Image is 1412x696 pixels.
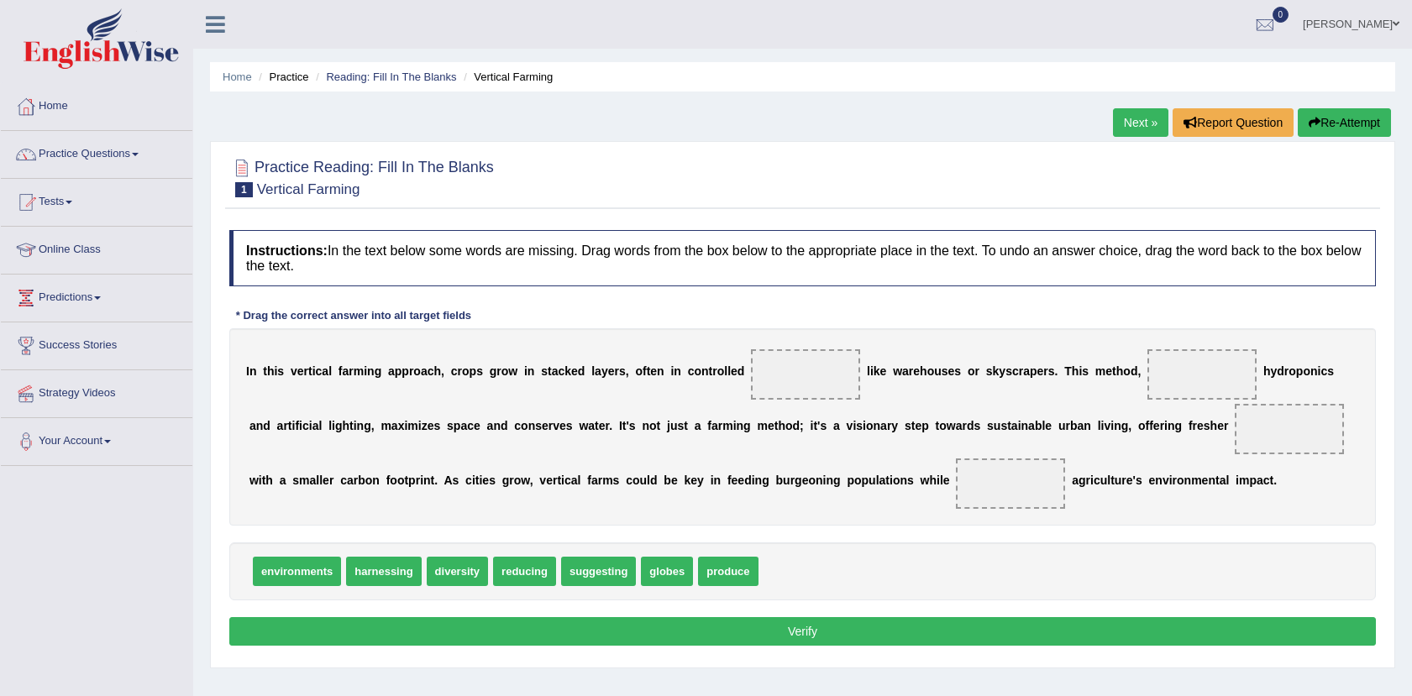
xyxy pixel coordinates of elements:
b: s [541,364,548,378]
b: e [650,364,657,378]
b: T [1064,364,1072,378]
a: Tests [1,179,192,221]
b: c [688,364,695,378]
b: i [309,419,312,432]
b: y [891,419,898,432]
b: t [262,474,266,487]
b: h [265,474,273,487]
b: a [1023,364,1030,378]
b: o [635,364,643,378]
b: n [674,364,681,378]
b: g [335,419,343,432]
b: t [709,364,713,378]
b: h [342,419,349,432]
b: k [993,364,1000,378]
li: Vertical Farming [459,69,553,85]
b: s [942,364,948,378]
b: ' [817,419,820,432]
b: i [863,419,866,432]
b: t [657,419,661,432]
b: s [905,419,911,432]
b: a [388,364,395,378]
b: v [1104,419,1110,432]
b: a [902,364,909,378]
b: n [528,419,536,432]
b: s [619,364,626,378]
div: * Drag the correct answer into all target fields [229,307,478,323]
b: u [1058,419,1066,432]
b: i [404,419,407,432]
b: r [1066,419,1070,432]
b: f [1149,419,1153,432]
b: f [643,364,647,378]
b: e [297,364,304,378]
b: e [559,419,566,432]
b: t [647,364,651,378]
b: a [1078,419,1084,432]
b: h [920,364,927,378]
b: r [496,364,501,378]
b: t [548,364,552,378]
b: j [667,419,670,432]
b: r [718,419,722,432]
b: m [354,364,364,378]
b: c [302,419,309,432]
b: d [1131,364,1138,378]
a: Home [223,71,252,83]
b: s [1000,419,1007,432]
b: r [1284,364,1289,378]
b: o [1138,419,1146,432]
b: r [712,364,716,378]
b: n [701,364,709,378]
button: Verify [229,617,1376,646]
b: g [375,364,382,378]
b: e [474,419,480,432]
b: l [727,364,731,378]
button: Re-Attempt [1298,108,1391,137]
b: r [614,364,618,378]
a: Online Class [1,227,192,269]
b: r [409,364,413,378]
b: r [304,364,308,378]
b: i [418,419,422,432]
b: s [954,364,961,378]
b: a [552,364,559,378]
b: p [402,364,409,378]
b: o [694,364,701,378]
span: Drop target [956,458,1065,509]
b: m [407,419,417,432]
b: n [737,419,744,432]
b: f [707,419,711,432]
b: r [1193,419,1197,432]
b: o [1289,364,1296,378]
b: t [349,419,354,432]
b: o [968,364,975,378]
b: c [451,364,458,378]
b: a [342,364,349,378]
span: Drop target [1235,404,1344,454]
b: d [1277,364,1284,378]
b: h [1263,364,1271,378]
b: o [462,364,470,378]
a: Home [1,83,192,125]
a: Strategy Videos [1,370,192,412]
b: a [249,419,256,432]
b: s [1048,364,1055,378]
b: r [1160,419,1164,432]
b: o [1303,364,1310,378]
b: f [1145,419,1149,432]
b: t [936,419,940,432]
b: o [1123,364,1131,378]
b: a [833,419,840,432]
b: a [277,419,284,432]
b: a [487,419,494,432]
b: t [774,419,779,432]
b: s [433,419,440,432]
b: s [566,419,573,432]
b: y [999,364,1005,378]
b: c [514,419,521,432]
b: e [1153,419,1160,432]
b: a [460,419,467,432]
b: Instructions: [246,243,328,258]
b: l [328,419,332,432]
